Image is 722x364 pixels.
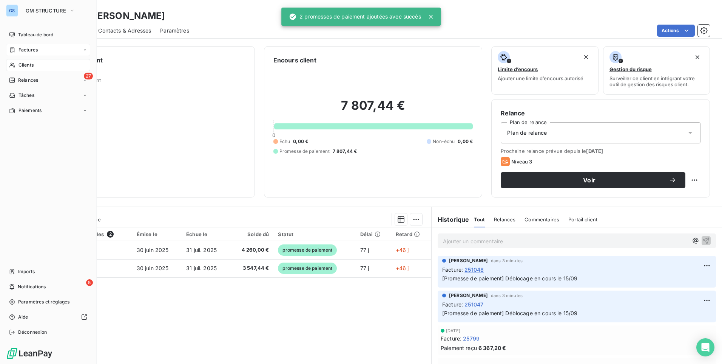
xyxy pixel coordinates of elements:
[491,46,598,95] button: Limite d’encoursAjouter une limite d’encours autorisé
[61,77,245,88] span: Propriétés Client
[293,138,308,145] span: 0,00 €
[18,299,69,305] span: Paramètres et réglages
[107,231,114,238] span: 2
[501,148,700,154] span: Prochaine relance prévue depuis le
[86,279,93,286] span: 5
[273,98,473,121] h2: 7 807,44 €
[449,292,488,299] span: [PERSON_NAME]
[137,247,169,253] span: 30 juin 2025
[511,159,532,165] span: Niveau 3
[441,344,477,352] span: Paiement reçu
[278,263,337,274] span: promesse de paiement
[501,109,700,118] h6: Relance
[18,283,46,290] span: Notifications
[273,56,316,65] h6: Encours client
[19,62,34,68] span: Clients
[696,338,714,356] div: Open Intercom Messenger
[442,310,578,316] span: [Promesse de paiement] Déblocage en cours le 15/09
[442,275,578,282] span: [Promesse de paiement] Déblocage en cours le 15/09
[501,172,685,188] button: Voir
[234,231,269,237] div: Solde dû
[279,138,290,145] span: Échu
[446,328,460,333] span: [DATE]
[464,300,483,308] span: 251047
[6,311,90,323] a: Aide
[432,215,469,224] h6: Historique
[507,129,547,137] span: Plan de relance
[234,246,269,254] span: 4 260,00 €
[18,329,47,336] span: Déconnexion
[289,10,421,23] div: 2 promesses de paiement ajoutées avec succès
[498,75,583,81] span: Ajouter une limite d’encours autorisé
[18,314,28,320] span: Aide
[603,46,710,95] button: Gestion du risqueSurveiller ce client en intégrant votre outil de gestion des risques client.
[19,47,38,53] span: Factures
[609,66,652,72] span: Gestion du risque
[186,247,217,253] span: 31 juil. 2025
[568,216,597,222] span: Portail client
[396,265,409,271] span: +46 j
[491,258,523,263] span: dans 3 minutes
[657,25,695,37] button: Actions
[278,244,337,256] span: promesse de paiement
[46,56,245,65] h6: Informations client
[494,216,515,222] span: Relances
[491,293,523,298] span: dans 3 minutes
[586,148,603,154] span: [DATE]
[66,9,165,23] h3: SAS [PERSON_NAME]
[333,148,357,155] span: 7 807,44 €
[186,265,217,271] span: 31 juil. 2025
[609,75,703,87] span: Surveiller ce client en intégrant votre outil de gestion des risques client.
[474,216,485,222] span: Tout
[498,66,538,72] span: Limite d’encours
[441,334,461,342] span: Facture :
[6,347,53,359] img: Logo LeanPay
[396,231,427,237] div: Retard
[442,266,463,274] span: Facture :
[278,231,351,237] div: Statut
[458,138,473,145] span: 0,00 €
[360,247,369,253] span: 77 j
[463,334,480,342] span: 25799
[137,231,177,237] div: Émise le
[19,107,42,114] span: Paiements
[449,257,488,264] span: [PERSON_NAME]
[137,265,169,271] span: 30 juin 2025
[510,177,669,183] span: Voir
[360,231,387,237] div: Délai
[464,266,484,274] span: 251048
[272,132,275,138] span: 0
[186,231,225,237] div: Échue le
[84,73,93,79] span: 27
[19,92,34,99] span: Tâches
[525,216,559,222] span: Commentaires
[360,265,369,271] span: 77 j
[98,27,151,34] span: Contacts & Adresses
[6,5,18,17] div: GS
[279,148,330,155] span: Promesse de paiement
[18,31,53,38] span: Tableau de bord
[160,27,189,34] span: Paramètres
[433,138,455,145] span: Non-échu
[18,77,38,84] span: Relances
[442,300,463,308] span: Facture :
[18,268,35,275] span: Imports
[26,8,66,14] span: GM STRUCTURE
[478,344,506,352] span: 6 367,20 €
[396,247,409,253] span: +46 j
[234,264,269,272] span: 3 547,44 €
